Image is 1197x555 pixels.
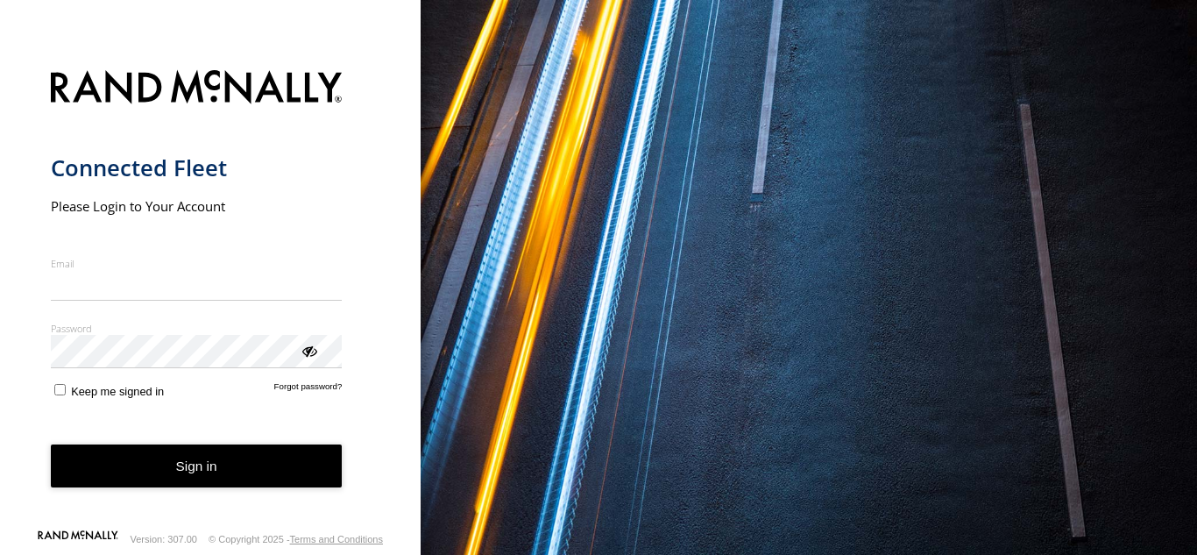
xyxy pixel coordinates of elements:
div: © Copyright 2025 - [209,534,383,544]
a: Visit our Website [38,530,118,548]
input: Keep me signed in [54,384,66,395]
label: Email [51,257,343,270]
label: Password [51,322,343,335]
div: Version: 307.00 [131,534,197,544]
button: Sign in [51,445,343,487]
form: main [51,60,371,529]
a: Terms and Conditions [290,534,383,544]
span: Keep me signed in [71,385,164,398]
div: ViewPassword [300,341,317,359]
img: Rand McNally [51,67,343,111]
a: Forgot password? [274,381,343,398]
h2: Please Login to Your Account [51,197,343,215]
h1: Connected Fleet [51,153,343,182]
